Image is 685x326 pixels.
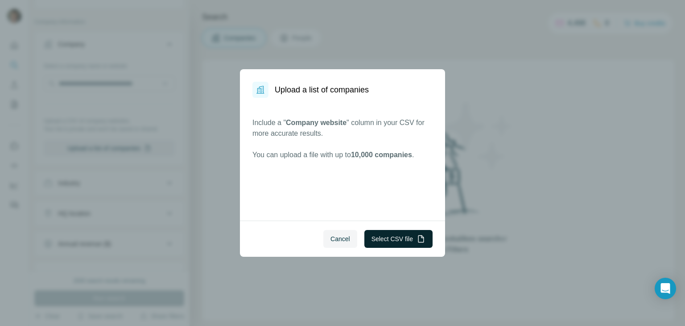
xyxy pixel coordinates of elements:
[364,230,433,248] button: Select CSV file
[252,117,433,139] p: Include a " " column in your CSV for more accurate results.
[330,234,350,243] span: Cancel
[252,150,433,160] p: You can upload a file with up to .
[655,278,676,299] div: Open Intercom Messenger
[351,151,412,159] span: 10,000 companies
[275,84,369,96] h1: Upload a list of companies
[323,230,357,248] button: Cancel
[286,119,347,126] span: Company website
